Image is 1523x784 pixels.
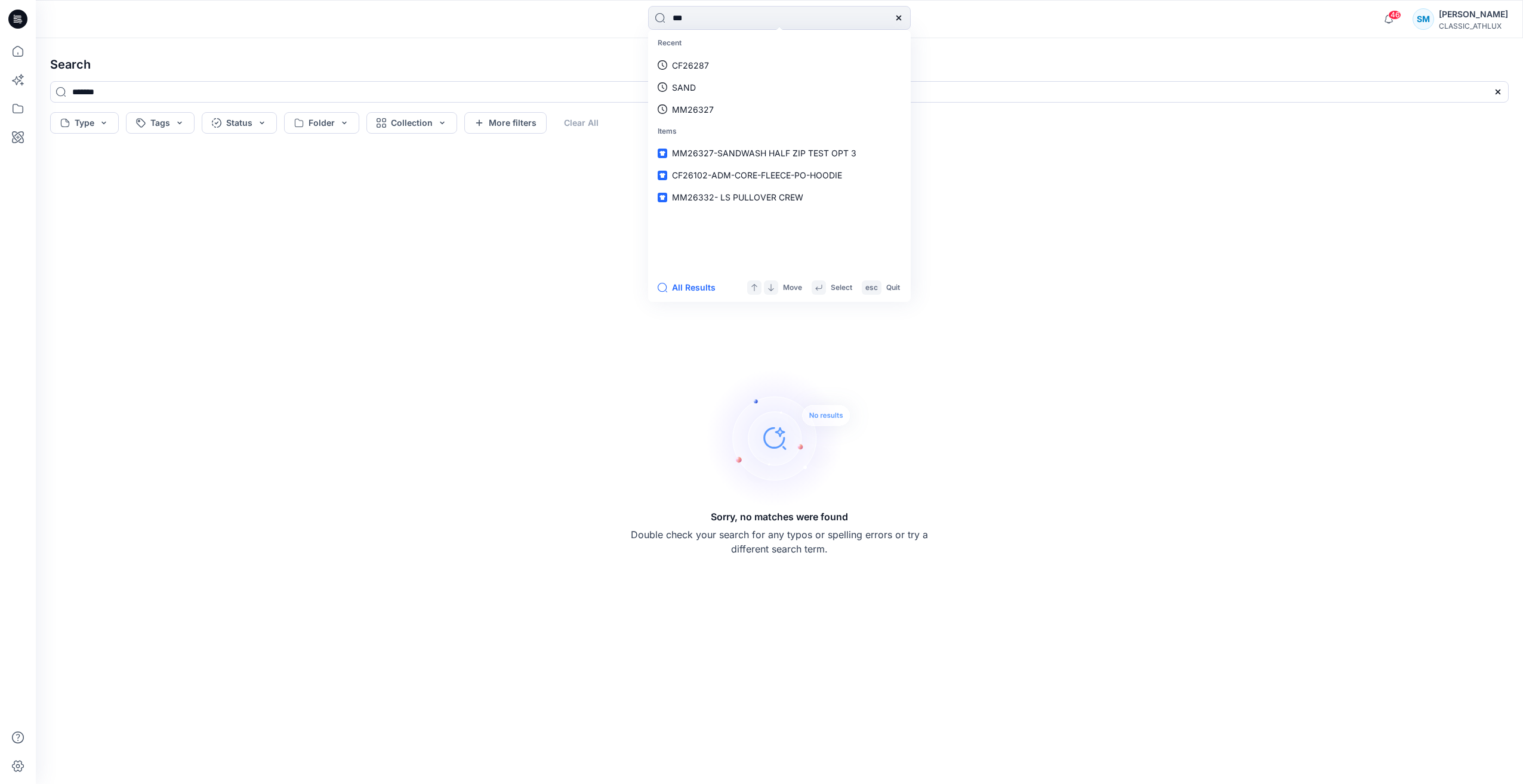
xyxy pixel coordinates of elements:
[366,112,457,134] button: Collection
[284,112,359,134] button: Folder
[650,142,908,164] a: MM26327-SANDWASH HALF ZIP TEST OPT 3
[50,112,119,134] button: Type
[672,192,803,202] span: MM26332- LS PULLOVER CREW
[650,121,908,143] p: Items
[630,527,929,556] p: Double check your search for any typos or spelling errors or try a different search term.
[672,59,709,72] p: CF26287
[41,48,1518,81] h4: Search
[650,164,908,186] a: CF26102-ADM-CORE-FLEECE-PO-HOODIE
[672,81,696,94] p: SAND
[1439,21,1508,30] div: CLASSIC_ATHLUX
[886,282,900,294] p: Quit
[650,32,908,54] p: Recent
[865,282,878,294] p: esc
[672,170,842,180] span: CF26102-ADM-CORE-FLEECE-PO-HOODIE
[1388,10,1401,20] span: 46
[650,186,908,208] a: MM26332- LS PULLOVER CREW
[711,510,848,524] h5: Sorry, no matches were found
[650,98,908,121] a: MM26327
[1413,8,1434,30] div: SM
[464,112,547,134] button: More filters
[202,112,277,134] button: Status
[658,280,723,295] button: All Results
[672,103,714,116] p: MM26327
[650,76,908,98] a: SAND
[650,54,908,76] a: CF26287
[1439,7,1508,21] div: [PERSON_NAME]
[126,112,195,134] button: Tags
[672,148,856,158] span: MM26327-SANDWASH HALF ZIP TEST OPT 3
[705,366,873,510] img: Sorry, no matches were found
[831,282,852,294] p: Select
[783,282,802,294] p: Move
